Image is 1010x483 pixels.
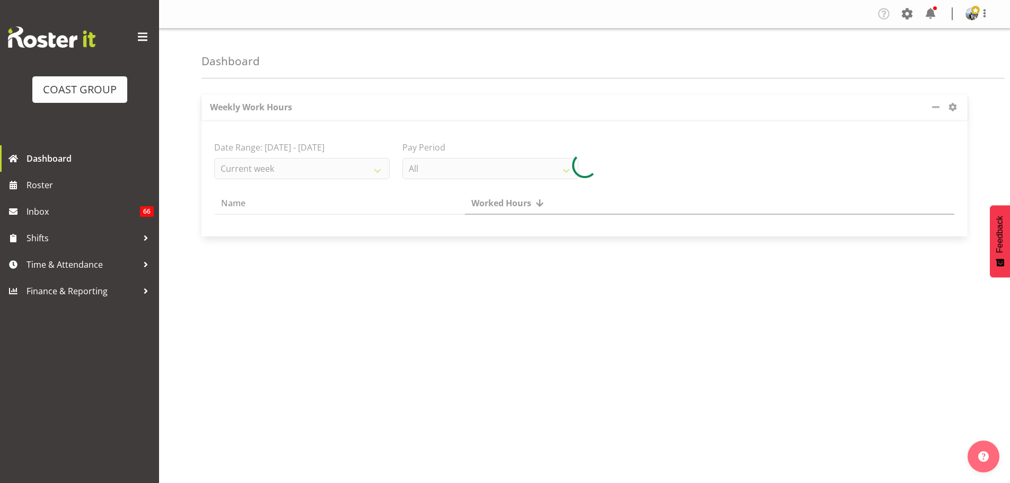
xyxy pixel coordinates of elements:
button: Feedback - Show survey [990,205,1010,277]
span: Feedback [995,216,1005,253]
span: Inbox [27,204,140,219]
img: brittany-taylorf7b938a58e78977fad4baecaf99ae47c.png [965,7,978,20]
span: Shifts [27,230,138,246]
h4: Dashboard [201,55,260,67]
span: Finance & Reporting [27,283,138,299]
span: Time & Attendance [27,257,138,273]
span: 66 [140,206,154,217]
span: Dashboard [27,151,154,166]
div: COAST GROUP [43,82,117,98]
img: help-xxl-2.png [978,451,989,462]
img: Rosterit website logo [8,27,95,48]
span: Roster [27,177,154,193]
